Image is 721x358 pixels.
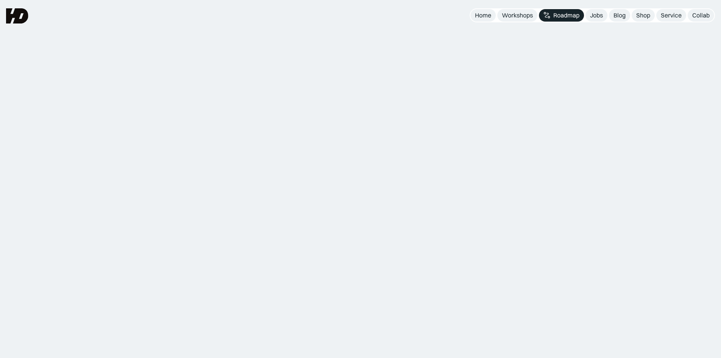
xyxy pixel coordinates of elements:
[470,9,496,22] a: Home
[632,9,655,22] a: Shop
[502,11,533,19] div: Workshops
[475,11,491,19] div: Home
[553,11,579,19] div: Roadmap
[692,11,710,19] div: Collab
[661,11,682,19] div: Service
[590,11,603,19] div: Jobs
[586,9,607,22] a: Jobs
[688,9,714,22] a: Collab
[656,9,686,22] a: Service
[497,9,537,22] a: Workshops
[609,9,630,22] a: Blog
[614,11,626,19] div: Blog
[539,9,584,22] a: Roadmap
[636,11,650,19] div: Shop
